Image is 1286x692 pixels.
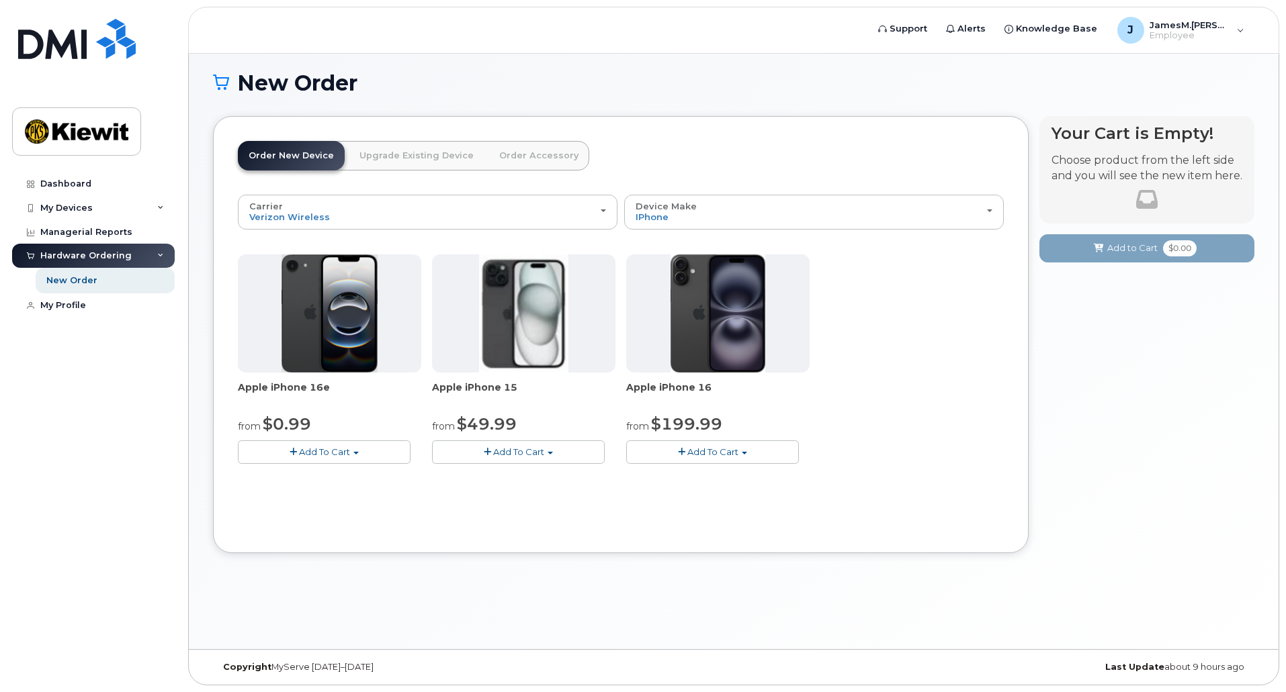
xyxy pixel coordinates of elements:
[432,381,615,407] div: Apple iPhone 15
[1150,30,1230,41] span: Employee
[624,195,1004,230] button: Device Make iPhone
[493,446,544,457] span: Add To Cart
[432,420,455,432] small: from
[626,420,649,432] small: from
[238,440,411,464] button: Add To Cart
[687,446,738,457] span: Add To Cart
[957,22,986,36] span: Alerts
[907,662,1254,673] div: about 9 hours ago
[263,414,311,434] span: $0.99
[995,15,1107,42] a: Knowledge Base
[213,71,1254,95] h1: New Order
[223,662,271,672] strong: Copyright
[249,201,283,211] span: Carrier
[349,141,484,170] a: Upgrade Existing Device
[1127,22,1133,38] span: J
[238,141,345,170] a: Order New Device
[636,201,697,211] span: Device Make
[636,211,669,222] span: iPhone
[890,22,927,36] span: Support
[1052,124,1242,142] h4: Your Cart is Empty!
[488,141,589,170] a: Order Accessory
[1108,17,1254,44] div: JamesM.Glover
[869,15,937,42] a: Support
[238,195,617,230] button: Carrier Verizon Wireless
[1228,634,1276,682] iframe: Messenger Launcher
[238,420,261,432] small: from
[432,440,605,464] button: Add To Cart
[1150,19,1230,30] span: JamesM.[PERSON_NAME]
[1016,22,1097,36] span: Knowledge Base
[1163,240,1197,256] span: $0.00
[937,15,995,42] a: Alerts
[479,254,568,373] img: iphone15.jpg
[249,211,330,222] span: Verizon Wireless
[238,381,421,407] div: Apple iPhone 16e
[1105,662,1164,672] strong: Last Update
[651,414,722,434] span: $199.99
[299,446,350,457] span: Add To Cart
[626,381,810,407] div: Apple iPhone 16
[213,662,560,673] div: MyServe [DATE]–[DATE]
[457,414,517,434] span: $49.99
[1052,153,1242,184] p: Choose product from the left side and you will see the new item here.
[1107,242,1158,254] span: Add to Cart
[626,440,799,464] button: Add To Cart
[671,254,765,373] img: iphone_16_plus.png
[282,254,378,373] img: iphone16e.png
[1039,234,1254,262] button: Add to Cart $0.00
